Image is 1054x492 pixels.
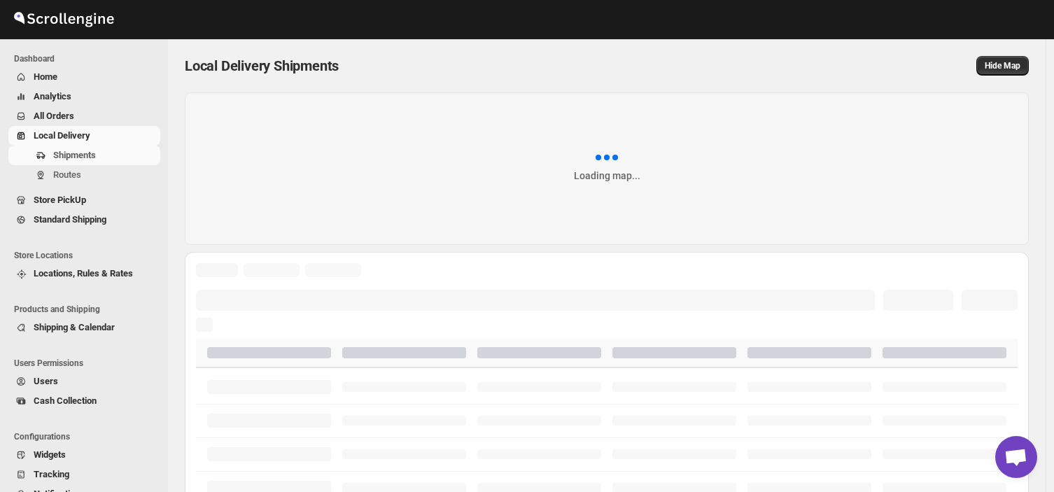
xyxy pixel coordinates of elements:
span: Shipping & Calendar [34,322,115,332]
span: Dashboard [14,53,161,64]
span: Routes [53,169,81,180]
span: Standard Shipping [34,214,106,225]
button: Cash Collection [8,391,160,411]
span: Shipments [53,150,96,160]
span: Configurations [14,431,161,442]
button: Shipping & Calendar [8,318,160,337]
button: Tracking [8,465,160,484]
span: Local Delivery [34,130,90,141]
a: Open chat [995,436,1037,478]
button: Users [8,372,160,391]
button: Widgets [8,445,160,465]
span: Home [34,71,57,82]
span: Cash Collection [34,395,97,406]
div: Loading map... [574,169,640,183]
span: Hide Map [985,60,1020,71]
button: Shipments [8,146,160,165]
span: Store PickUp [34,195,86,205]
span: Local Delivery Shipments [185,57,339,74]
button: Home [8,67,160,87]
button: All Orders [8,106,160,126]
button: Locations, Rules & Rates [8,264,160,283]
span: All Orders [34,111,74,121]
span: Users Permissions [14,358,161,369]
span: Locations, Rules & Rates [34,268,133,279]
span: Widgets [34,449,66,460]
button: Routes [8,165,160,185]
button: Analytics [8,87,160,106]
span: Products and Shipping [14,304,161,315]
span: Users [34,376,58,386]
button: Map action label [976,56,1029,76]
span: Store Locations [14,250,161,261]
span: Tracking [34,469,69,479]
span: Analytics [34,91,71,101]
